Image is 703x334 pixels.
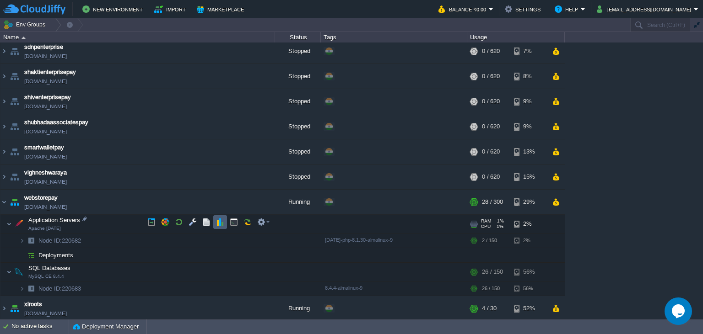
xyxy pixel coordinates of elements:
[27,264,72,272] span: SQL Databases
[24,193,58,202] span: webstorepay
[8,296,21,321] img: AMDAwAAAACH5BAEAAAAALAAAAAABAAEAAAICRAEAOw==
[275,64,321,89] div: Stopped
[12,263,25,281] img: AMDAwAAAACH5BAEAAAAALAAAAAABAAEAAAICRAEAOw==
[38,251,75,259] span: Deployments
[27,217,81,223] a: Application ServersApache [DATE]
[325,237,393,243] span: [DATE]-php-8.1.30-almalinux-9
[514,139,544,164] div: 13%
[0,139,8,164] img: AMDAwAAAACH5BAEAAAAALAAAAAABAAEAAAICRAEAOw==
[482,164,500,189] div: 0 / 620
[481,218,491,224] span: RAM
[197,4,247,15] button: Marketplace
[24,143,64,152] a: smartwalletpay
[24,68,76,77] a: shaktienterprisepay
[38,285,82,292] a: Node ID:220683
[24,300,42,309] a: xlroots
[6,215,12,233] img: AMDAwAAAACH5BAEAAAAALAAAAAABAAEAAAICRAEAOw==
[275,139,321,164] div: Stopped
[514,114,544,139] div: 9%
[514,89,544,114] div: 9%
[0,190,8,214] img: AMDAwAAAACH5BAEAAAAALAAAAAABAAEAAAICRAEAOw==
[0,164,8,189] img: AMDAwAAAACH5BAEAAAAALAAAAAABAAEAAAICRAEAOw==
[154,4,189,15] button: Import
[6,263,12,281] img: AMDAwAAAACH5BAEAAAAALAAAAAABAAEAAAICRAEAOw==
[275,39,321,64] div: Stopped
[482,233,497,248] div: 2 / 150
[8,114,21,139] img: AMDAwAAAACH5BAEAAAAALAAAAAABAAEAAAICRAEAOw==
[0,114,8,139] img: AMDAwAAAACH5BAEAAAAALAAAAAABAAEAAAICRAEAOw==
[0,64,8,89] img: AMDAwAAAACH5BAEAAAAALAAAAAABAAEAAAICRAEAOw==
[321,32,467,42] div: Tags
[514,281,544,296] div: 56%
[514,190,544,214] div: 29%
[482,281,500,296] div: 26 / 150
[12,215,25,233] img: AMDAwAAAACH5BAEAAAAALAAAAAABAAEAAAICRAEAOw==
[38,285,62,292] span: Node ID:
[19,248,25,262] img: AMDAwAAAACH5BAEAAAAALAAAAAABAAEAAAICRAEAOw==
[514,215,544,233] div: 2%
[24,93,71,102] span: shiventerprisepay
[275,164,321,189] div: Stopped
[24,52,67,61] a: [DOMAIN_NAME]
[25,248,38,262] img: AMDAwAAAACH5BAEAAAAALAAAAAABAAEAAAICRAEAOw==
[25,281,38,296] img: AMDAwAAAACH5BAEAAAAALAAAAAABAAEAAAICRAEAOw==
[514,233,544,248] div: 2%
[275,89,321,114] div: Stopped
[24,309,67,318] a: [DOMAIN_NAME]
[275,190,321,214] div: Running
[482,190,503,214] div: 28 / 300
[482,139,500,164] div: 0 / 620
[8,89,21,114] img: AMDAwAAAACH5BAEAAAAALAAAAAABAAEAAAICRAEAOw==
[24,168,67,177] a: vighneshwaraya
[0,89,8,114] img: AMDAwAAAACH5BAEAAAAALAAAAAABAAEAAAICRAEAOw==
[0,296,8,321] img: AMDAwAAAACH5BAEAAAAALAAAAAABAAEAAAICRAEAOw==
[275,114,321,139] div: Stopped
[22,37,26,39] img: AMDAwAAAACH5BAEAAAAALAAAAAABAAEAAAICRAEAOw==
[24,42,63,52] a: sdnpenterprise
[24,177,67,186] a: [DOMAIN_NAME]
[482,39,500,64] div: 0 / 620
[514,296,544,321] div: 52%
[3,18,49,31] button: Env Groups
[11,319,69,334] div: No active tasks
[28,226,61,231] span: Apache [DATE]
[482,114,500,139] div: 0 / 620
[24,127,67,136] a: [DOMAIN_NAME]
[494,224,503,229] span: 1%
[24,102,67,111] a: [DOMAIN_NAME]
[514,164,544,189] div: 15%
[8,139,21,164] img: AMDAwAAAACH5BAEAAAAALAAAAAABAAEAAAICRAEAOw==
[665,297,694,325] iframe: chat widget
[24,77,67,86] a: [DOMAIN_NAME]
[24,118,88,127] a: shubhadaassociatespay
[73,322,139,331] button: Deployment Manager
[482,296,497,321] div: 4 / 30
[8,39,21,64] img: AMDAwAAAACH5BAEAAAAALAAAAAABAAEAAAICRAEAOw==
[482,263,503,281] div: 26 / 150
[482,64,500,89] div: 0 / 620
[276,32,320,42] div: Status
[495,218,504,224] span: 1%
[514,263,544,281] div: 56%
[25,233,38,248] img: AMDAwAAAACH5BAEAAAAALAAAAAABAAEAAAICRAEAOw==
[3,4,65,15] img: CloudJiffy
[38,237,62,244] span: Node ID:
[597,4,694,15] button: [EMAIL_ADDRESS][DOMAIN_NAME]
[38,237,82,244] span: 220682
[82,4,146,15] button: New Environment
[514,64,544,89] div: 8%
[325,285,362,291] span: 8.4.4-almalinux-9
[19,281,25,296] img: AMDAwAAAACH5BAEAAAAALAAAAAABAAEAAAICRAEAOw==
[19,233,25,248] img: AMDAwAAAACH5BAEAAAAALAAAAAABAAEAAAICRAEAOw==
[38,237,82,244] a: Node ID:220682
[505,4,543,15] button: Settings
[482,89,500,114] div: 0 / 620
[38,285,82,292] span: 220683
[27,265,72,271] a: SQL DatabasesMySQL CE 8.4.4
